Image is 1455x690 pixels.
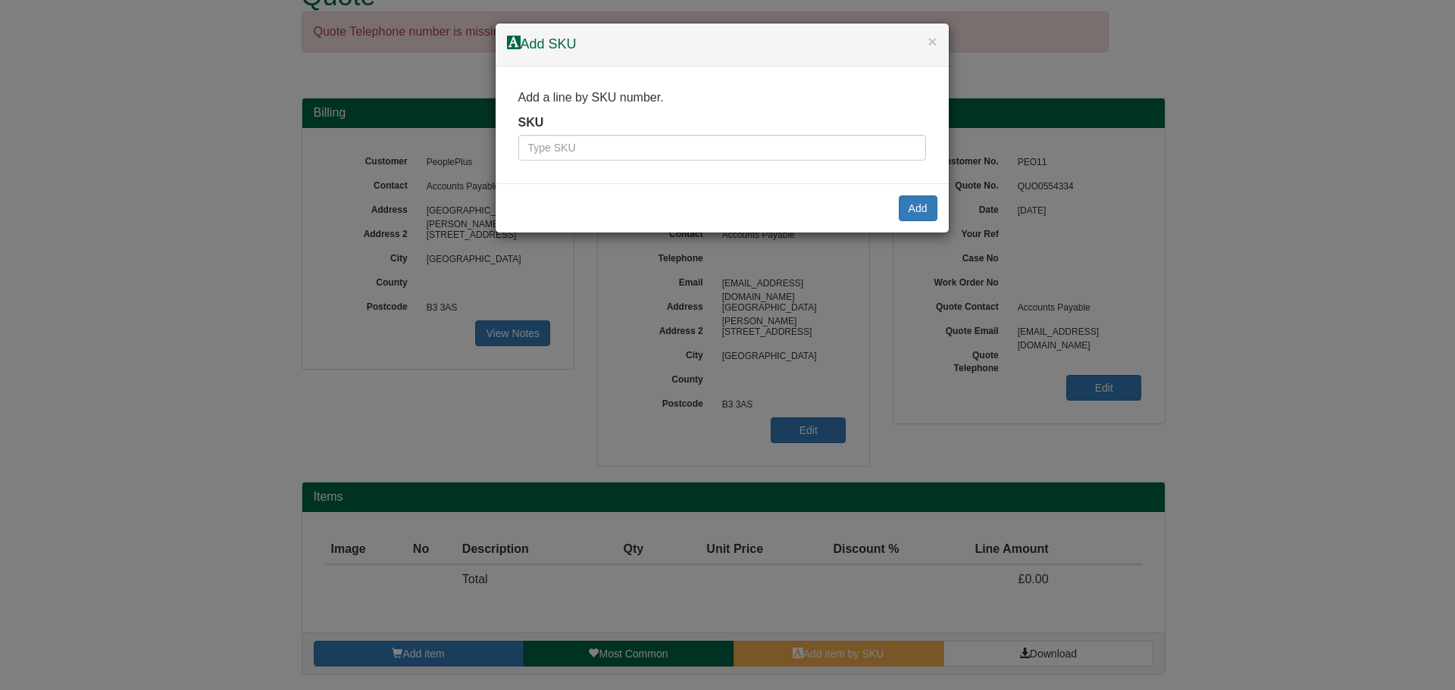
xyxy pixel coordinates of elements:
input: Type SKU [518,135,926,161]
h4: Add SKU [507,35,937,55]
button: Add [899,195,937,221]
label: SKU [518,114,544,132]
p: Add a line by SKU number. [518,89,926,107]
button: × [928,33,937,49]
